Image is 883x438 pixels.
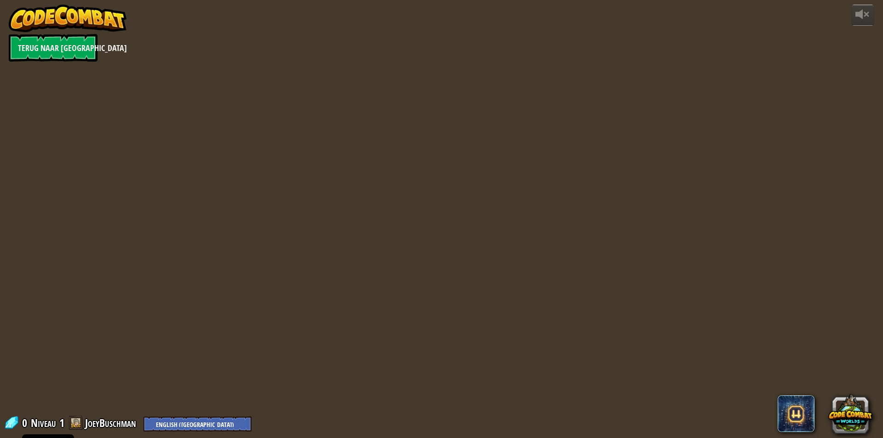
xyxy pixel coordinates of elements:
[59,415,64,430] span: 1
[22,415,30,430] span: 0
[9,34,97,62] a: Terug naar [GEOGRAPHIC_DATA]
[851,5,874,26] button: Volume aanpassen
[31,415,56,431] span: Niveau
[9,5,126,32] img: CodeCombat - Learn how to code by playing a game
[85,415,139,430] a: JoeyBuschman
